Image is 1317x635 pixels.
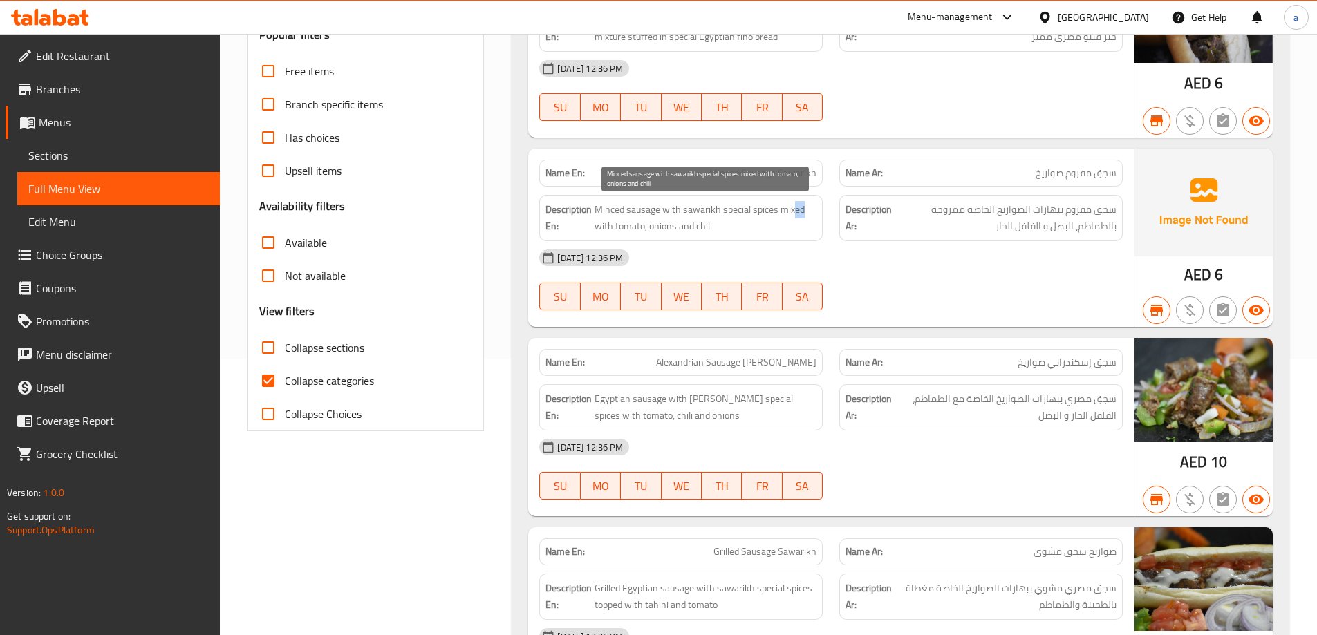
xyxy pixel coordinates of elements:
a: Branches [6,73,220,106]
span: TU [626,287,655,307]
span: 6 [1215,70,1223,97]
span: MO [586,97,615,117]
a: Support.OpsPlatform [7,521,95,539]
a: Grocery Checklist [6,437,220,471]
span: Collapse sections [285,339,364,356]
strong: Description En: [545,12,592,46]
span: Has choices [285,129,339,146]
a: Upsell [6,371,220,404]
a: Edit Menu [17,205,220,238]
span: Minced Sausage Sawarikh [709,166,816,180]
button: WE [662,472,702,500]
span: Grilled Sausage Sawarikh [713,544,816,559]
button: SU [539,283,580,310]
button: Branch specific item [1143,486,1170,513]
strong: Description En: [545,580,592,614]
img: Ae5nvW7+0k+MAAAAAElFTkSuQmCC [1134,149,1273,256]
button: SA [783,283,823,310]
span: TU [626,476,655,496]
span: a [1293,10,1298,25]
span: Free items [285,63,334,79]
span: Egyptian sausage with sawarikh special spices with tomato, chili and onions [595,390,816,424]
button: SU [539,93,580,121]
button: TH [702,93,742,121]
span: Choice Groups [36,247,209,263]
div: [GEOGRAPHIC_DATA] [1058,10,1149,25]
strong: Name Ar: [846,166,883,180]
button: SU [539,472,580,500]
h3: View filters [259,303,315,319]
span: Promotions [36,313,209,330]
button: TU [621,283,661,310]
span: Coupons [36,280,209,296]
button: FR [742,472,782,500]
a: Choice Groups [6,238,220,272]
span: SU [545,287,575,307]
span: AED [1184,70,1211,97]
span: TH [707,476,736,496]
a: Sections [17,139,220,172]
span: MO [586,476,615,496]
span: [DATE] 12:36 PM [552,441,628,454]
a: Menus [6,106,220,139]
span: سجق مصري مشوي ببهارات الصواريخ الخاصة مغطاة بالطحينة والطماطم [895,580,1117,614]
span: Menu disclaimer [36,346,209,363]
h3: Popular filters [259,27,473,43]
button: SA [783,93,823,121]
a: Promotions [6,305,220,338]
a: Edit Restaurant [6,39,220,73]
span: FR [747,476,776,496]
span: Sections [28,147,209,164]
span: MO [586,287,615,307]
strong: Name En: [545,166,585,180]
button: FR [742,93,782,121]
span: Get support on: [7,507,71,525]
span: TU [626,97,655,117]
span: Upsell [36,379,209,396]
button: TU [621,93,661,121]
span: Branch specific items [285,96,383,113]
span: FR [747,97,776,117]
div: Menu-management [908,9,993,26]
strong: Description Ar: [846,201,892,235]
span: Branches [36,81,209,97]
strong: Name En: [545,544,585,559]
a: Full Menu View [17,172,220,205]
span: Not available [285,267,346,284]
span: AED [1180,448,1207,475]
button: FR [742,283,782,310]
span: [DATE] 12:36 PM [552,252,628,265]
span: SU [545,476,575,496]
button: Not has choices [1209,296,1237,324]
span: Menus [39,114,209,131]
strong: Description En: [545,201,592,235]
button: SA [783,472,823,500]
button: TH [702,472,742,500]
span: Edit Restaurant [36,48,209,64]
span: Version: [7,484,41,502]
button: Branch specific item [1143,107,1170,135]
span: 6 [1215,261,1223,288]
span: AED [1184,261,1211,288]
button: TU [621,472,661,500]
span: سجق إسكندراني صواريخ [1018,355,1117,370]
span: SA [788,476,817,496]
span: TH [707,97,736,117]
span: SA [788,287,817,307]
span: [DATE] 12:36 PM [552,62,628,75]
span: Grilled Egyptian sausage with sawarikh special spices topped with tahini and tomato [595,580,816,614]
button: Not has choices [1209,107,1237,135]
button: MO [581,283,621,310]
span: Collapse categories [285,372,374,389]
span: WE [667,476,696,496]
button: Purchased item [1176,296,1204,324]
span: FR [747,287,776,307]
span: Upsell items [285,162,342,179]
span: Coverage Report [36,413,209,429]
strong: Description En: [545,390,592,424]
img: blob_637430389558861859 [1134,527,1273,631]
a: Coverage Report [6,404,220,437]
button: Available [1242,296,1270,324]
span: SA [788,97,817,117]
button: Branch specific item [1143,296,1170,324]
